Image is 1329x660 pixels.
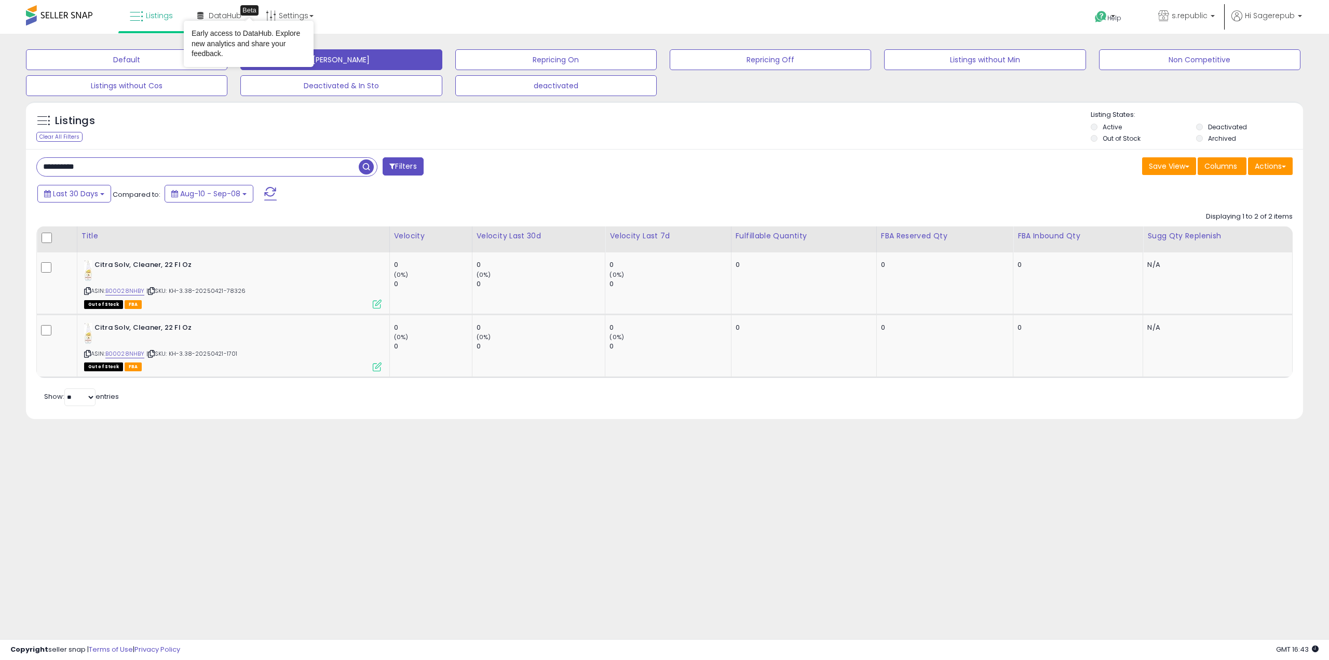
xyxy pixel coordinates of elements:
[180,188,240,199] span: Aug-10 - Sep-08
[1231,10,1302,34] a: Hi Sagerepub
[36,132,83,142] div: Clear All Filters
[477,323,605,332] div: 0
[1206,212,1293,222] div: Displaying 1 to 2 of 2 items
[240,49,442,70] button: [PERSON_NAME]
[881,323,1005,332] div: 0
[192,29,306,59] div: Early access to DataHub. Explore new analytics and share your feedback.
[394,231,468,241] div: Velocity
[84,300,123,309] span: All listings that are currently out of stock and unavailable for purchase on Amazon
[1091,110,1303,120] p: Listing States:
[53,188,98,199] span: Last 30 Days
[394,323,472,332] div: 0
[736,231,872,241] div: Fulfillable Quantity
[1018,323,1135,332] div: 0
[125,362,142,371] span: FBA
[44,392,119,401] span: Show: entries
[84,260,382,307] div: ASIN:
[1208,134,1236,143] label: Archived
[55,114,95,128] h5: Listings
[1172,10,1208,21] span: s.republic
[84,323,382,370] div: ASIN:
[1143,226,1293,252] th: Please note that this number is a calculation based on your required days of coverage and your ve...
[609,260,730,270] div: 0
[26,49,227,70] button: Default
[1147,260,1284,270] div: N/A
[82,231,385,241] div: Title
[884,49,1086,70] button: Listings without Min
[105,287,145,295] a: B00028NHBY
[84,362,123,371] span: All listings that are currently out of stock and unavailable for purchase on Amazon
[609,271,624,279] small: (0%)
[477,342,605,351] div: 0
[125,300,142,309] span: FBA
[1245,10,1295,21] span: Hi Sagerepub
[1099,49,1300,70] button: Non Competitive
[477,333,491,341] small: (0%)
[146,287,246,295] span: | SKU: KH-3.38-20250421-78326
[84,323,92,344] img: 31XzLHQLeDL._SL40_.jpg
[394,333,409,341] small: (0%)
[84,260,92,281] img: 31XzLHQLeDL._SL40_.jpg
[609,342,730,351] div: 0
[1198,157,1246,175] button: Columns
[477,260,605,270] div: 0
[1142,157,1196,175] button: Save View
[165,185,253,203] button: Aug-10 - Sep-08
[1103,123,1122,131] label: Active
[394,260,472,270] div: 0
[394,279,472,289] div: 0
[94,260,221,273] b: Citra Solv, Cleaner, 22 Fl Oz
[1018,231,1138,241] div: FBA inbound Qty
[609,323,730,332] div: 0
[113,190,160,199] span: Compared to:
[394,342,472,351] div: 0
[209,10,241,21] span: DataHub
[881,231,1009,241] div: FBA Reserved Qty
[881,260,1005,270] div: 0
[455,75,657,96] button: deactivated
[1087,3,1142,34] a: Help
[1103,134,1141,143] label: Out of Stock
[736,260,869,270] div: 0
[240,75,442,96] button: Deactivated & In Sto
[105,349,145,358] a: B00028NHBY
[37,185,111,203] button: Last 30 Days
[1208,123,1247,131] label: Deactivated
[477,231,601,241] div: Velocity Last 30d
[609,333,624,341] small: (0%)
[477,271,491,279] small: (0%)
[146,349,238,358] span: | SKU: KH-3.38-20250421-1701
[477,279,605,289] div: 0
[1018,260,1135,270] div: 0
[240,5,259,16] div: Tooltip anchor
[26,75,227,96] button: Listings without Cos
[670,49,871,70] button: Repricing Off
[609,231,726,241] div: Velocity Last 7d
[1147,231,1288,241] div: Sugg Qty Replenish
[1248,157,1293,175] button: Actions
[94,323,221,335] b: Citra Solv, Cleaner, 22 Fl Oz
[1094,10,1107,23] i: Get Help
[1107,14,1121,22] span: Help
[1147,323,1284,332] div: N/A
[455,49,657,70] button: Repricing On
[1204,161,1237,171] span: Columns
[394,271,409,279] small: (0%)
[736,323,869,332] div: 0
[146,10,173,21] span: Listings
[609,279,730,289] div: 0
[383,157,423,176] button: Filters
